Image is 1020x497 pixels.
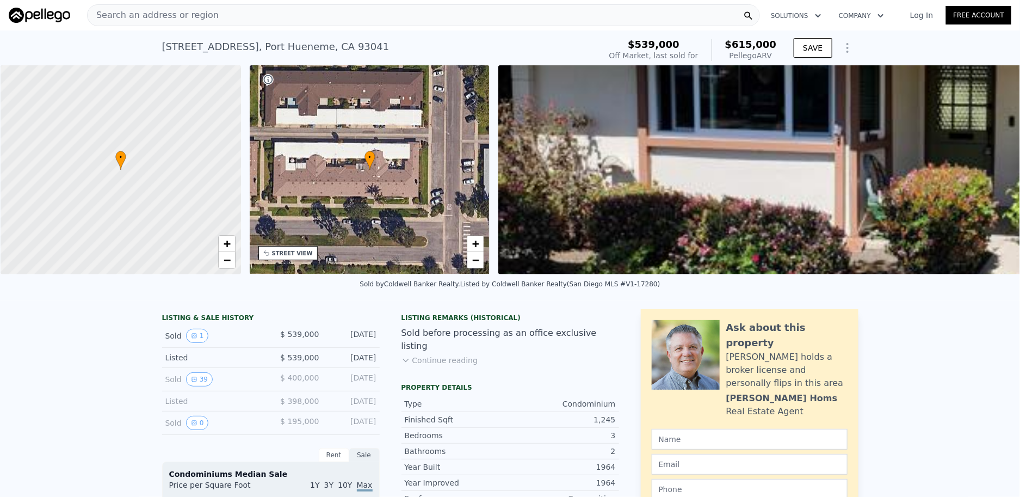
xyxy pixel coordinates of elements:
span: $ 195,000 [280,417,319,426]
span: $ 539,000 [280,353,319,362]
div: Pellego ARV [725,50,777,61]
span: 1Y [310,481,319,489]
button: SAVE [794,38,832,58]
span: + [472,237,479,250]
div: Type [405,398,510,409]
div: Listing Remarks (Historical) [401,314,619,322]
div: Price per Square Foot [169,480,271,497]
div: 1964 [510,477,616,488]
span: − [223,253,230,267]
div: 1964 [510,462,616,473]
div: Listed [165,396,262,407]
span: • [115,152,126,162]
div: Sold before processing as an office exclusive listing [401,327,619,353]
span: − [472,253,479,267]
div: [STREET_ADDRESS] , Port Hueneme , CA 93041 [162,39,390,54]
div: [DATE] [328,416,376,430]
div: Year Improved [405,477,510,488]
img: Pellego [9,8,70,23]
div: Condominiums Median Sale [169,469,373,480]
div: 3 [510,430,616,441]
div: [PERSON_NAME] Homs [726,392,838,405]
div: [DATE] [328,396,376,407]
span: $615,000 [725,39,777,50]
span: 10Y [338,481,352,489]
div: Sale [349,448,380,462]
a: Zoom in [219,236,235,252]
div: 2 [510,446,616,457]
div: Year Built [405,462,510,473]
div: • [364,151,375,170]
div: Finished Sqft [405,414,510,425]
span: + [223,237,230,250]
span: 3Y [324,481,333,489]
div: LISTING & SALE HISTORY [162,314,380,324]
div: Sold [165,372,262,386]
button: View historical data [186,372,213,386]
span: $ 398,000 [280,397,319,406]
div: [DATE] [328,352,376,363]
div: Property details [401,383,619,392]
div: Real Estate Agent [726,405,804,418]
div: [PERSON_NAME] holds a broker license and personally flips in this area [726,351,848,390]
div: Listed [165,352,262,363]
button: Solutions [762,6,830,26]
a: Zoom in [467,236,484,252]
button: View historical data [186,329,209,343]
button: View historical data [186,416,209,430]
button: Company [830,6,893,26]
div: Rent [319,448,349,462]
span: $ 400,000 [280,373,319,382]
div: Condominium [510,398,616,409]
a: Free Account [946,6,1011,24]
div: [DATE] [328,372,376,386]
button: Show Options [837,37,858,59]
span: Search an address or region [88,9,219,22]
input: Name [652,429,848,450]
a: Log In [897,10,946,21]
div: Sold [165,329,262,343]
div: [DATE] [328,329,376,343]
span: $539,000 [628,39,679,50]
a: Zoom out [219,252,235,268]
div: STREET VIEW [272,249,313,257]
div: Sold by Coldwell Banker Realty . [360,280,460,288]
div: Ask about this property [726,320,848,351]
a: Zoom out [467,252,484,268]
span: Max [357,481,373,492]
div: Listed by Coldwell Banker Realty (San Diego MLS #V1-17280) [460,280,660,288]
div: Sold [165,416,262,430]
div: • [115,151,126,170]
button: Continue reading [401,355,478,366]
div: Bedrooms [405,430,510,441]
span: $ 539,000 [280,330,319,339]
div: Off Market, last sold for [609,50,698,61]
div: Bathrooms [405,446,510,457]
span: • [364,152,375,162]
input: Email [652,454,848,475]
div: 1,245 [510,414,616,425]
